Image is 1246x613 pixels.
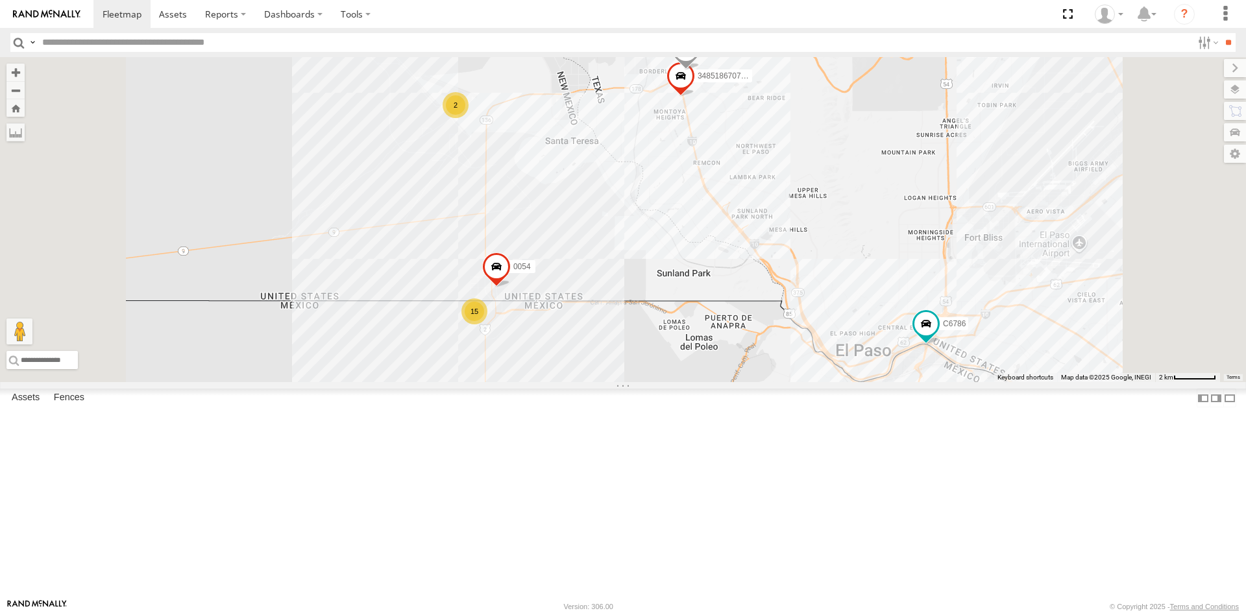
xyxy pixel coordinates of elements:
button: Map Scale: 2 km per 62 pixels [1155,373,1220,382]
label: Search Filter Options [1193,33,1221,52]
div: 2 [443,92,469,118]
label: Assets [5,389,46,407]
div: © Copyright 2025 - [1110,603,1239,610]
div: foxconn f [1090,5,1128,24]
a: Terms and Conditions [1170,603,1239,610]
span: 0054 [513,262,531,271]
button: Zoom in [6,64,25,81]
label: Dock Summary Table to the Left [1197,389,1210,407]
span: 3485186707B8 [698,71,750,80]
label: Fences [47,389,91,407]
button: Drag Pegman onto the map to open Street View [6,319,32,344]
img: rand-logo.svg [13,10,80,19]
a: Visit our Website [7,600,67,613]
label: Measure [6,123,25,141]
div: 15 [461,298,487,324]
label: Hide Summary Table [1223,389,1236,407]
label: Map Settings [1224,145,1246,163]
div: Version: 306.00 [564,603,613,610]
label: Dock Summary Table to the Right [1210,389,1223,407]
button: Zoom Home [6,99,25,117]
i: ? [1174,4,1195,25]
button: Keyboard shortcuts [997,373,1053,382]
label: Search Query [27,33,38,52]
span: Map data ©2025 Google, INEGI [1061,374,1151,381]
span: C6786 [943,319,966,328]
button: Zoom out [6,81,25,99]
span: 2 km [1159,374,1173,381]
a: Terms [1227,375,1240,380]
